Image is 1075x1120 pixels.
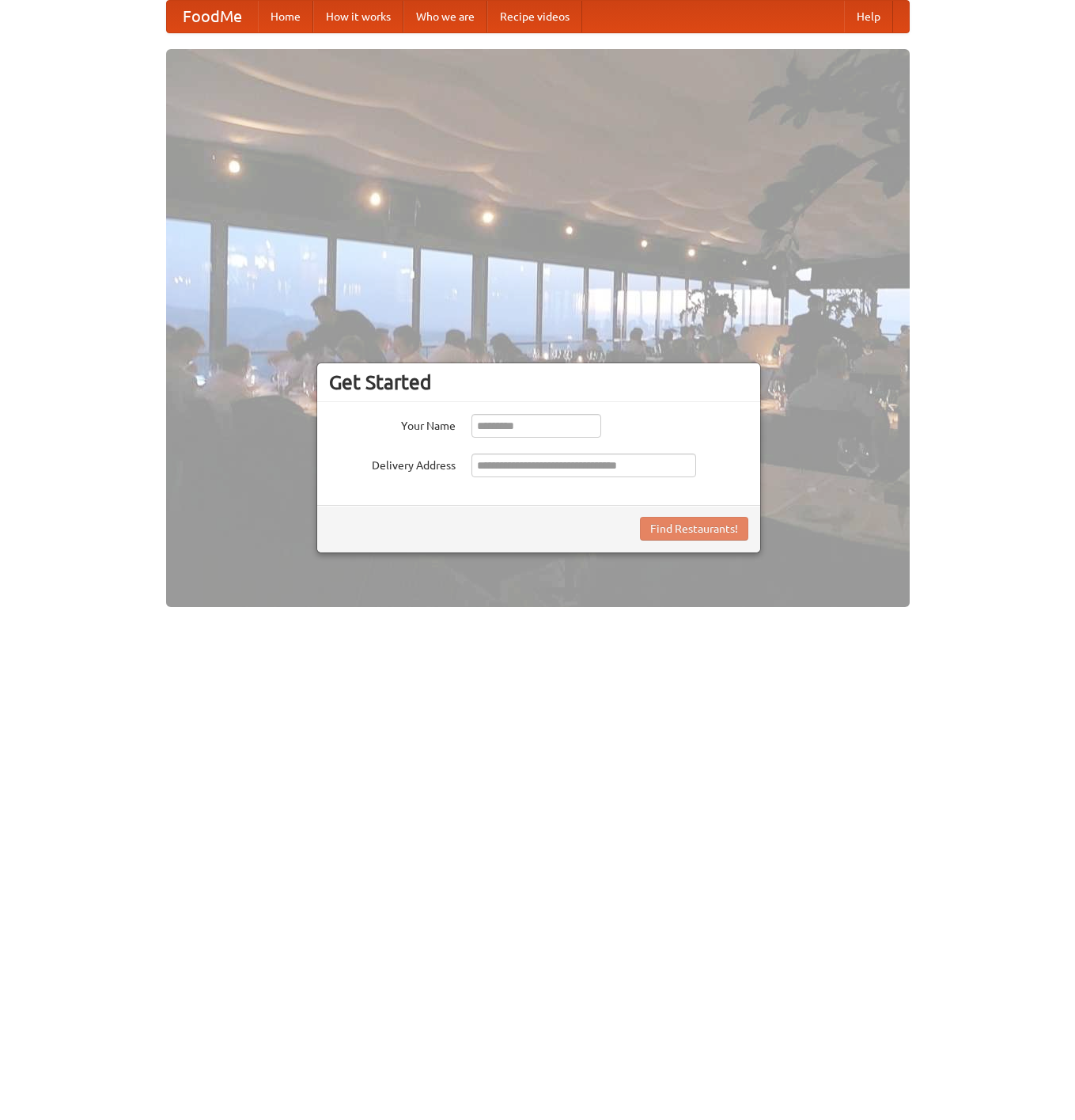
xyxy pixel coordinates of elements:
[313,1,403,32] a: How it works
[487,1,582,32] a: Recipe videos
[329,370,748,394] h3: Get Started
[403,1,487,32] a: Who we are
[640,517,748,541] button: Find Restaurants!
[258,1,313,32] a: Home
[167,1,258,32] a: FoodMe
[329,454,456,473] label: Delivery Address
[844,1,893,32] a: Help
[329,414,456,434] label: Your Name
